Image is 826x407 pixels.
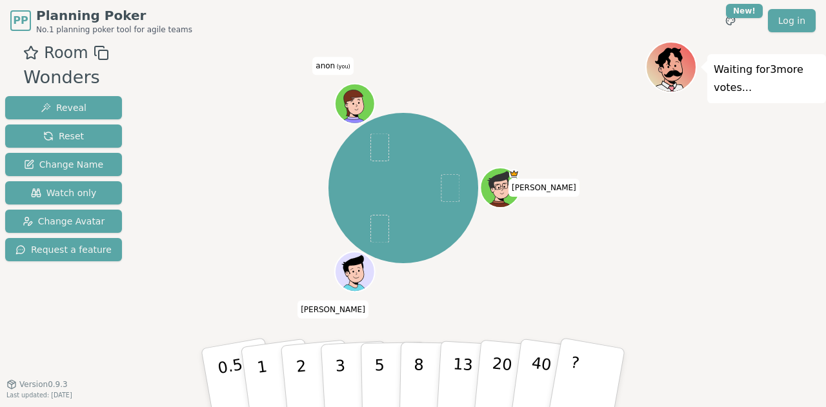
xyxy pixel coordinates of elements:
[5,210,122,233] button: Change Avatar
[23,215,105,228] span: Change Avatar
[714,61,820,97] p: Waiting for 3 more votes...
[297,301,368,319] span: Click to change your name
[719,9,742,32] button: New!
[509,179,579,197] span: Click to change your name
[44,41,88,65] span: Room
[312,57,353,75] span: Click to change your name
[509,169,519,179] span: ryan is the host
[726,4,763,18] div: New!
[6,379,68,390] button: Version0.9.3
[41,101,86,114] span: Reveal
[36,25,192,35] span: No.1 planning poker tool for agile teams
[36,6,192,25] span: Planning Poker
[10,6,192,35] a: PPPlanning PokerNo.1 planning poker tool for agile teams
[19,379,68,390] span: Version 0.9.3
[23,41,39,65] button: Add as favourite
[5,238,122,261] button: Request a feature
[5,96,122,119] button: Reveal
[15,243,112,256] span: Request a feature
[5,153,122,176] button: Change Name
[5,124,122,148] button: Reset
[5,181,122,204] button: Watch only
[6,392,72,399] span: Last updated: [DATE]
[768,9,816,32] a: Log in
[23,65,108,91] div: Wonders
[13,13,28,28] span: PP
[24,158,103,171] span: Change Name
[335,65,350,70] span: (you)
[336,85,374,123] button: Click to change your avatar
[31,186,97,199] span: Watch only
[43,130,84,143] span: Reset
